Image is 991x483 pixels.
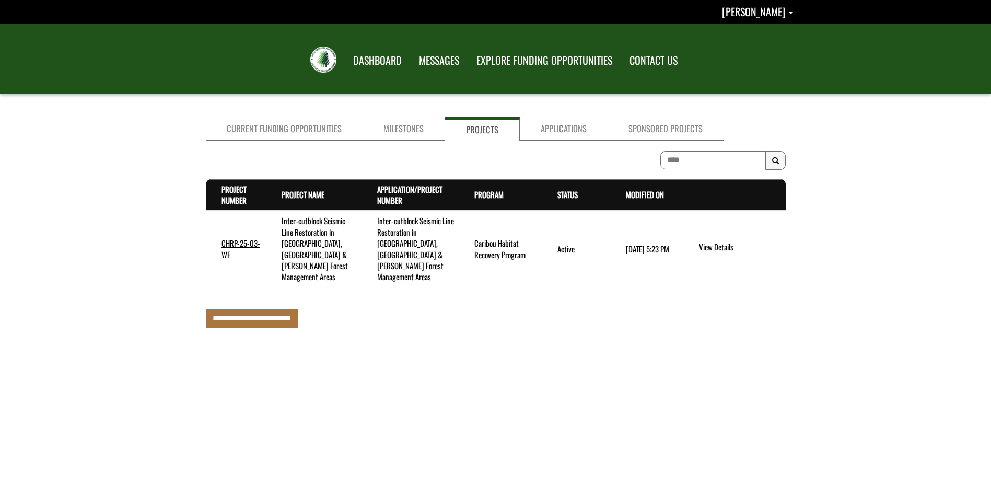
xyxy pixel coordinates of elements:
span: [PERSON_NAME] [722,4,785,19]
a: Modified On [626,189,664,200]
nav: Main Navigation [344,44,685,74]
td: Active [542,211,610,287]
td: CHRP-25-03-WF [206,211,266,287]
a: EXPLORE FUNDING OPPORTUNITIES [469,48,620,74]
button: Search Results [765,151,786,170]
td: Inter-cutblock Seismic Line Restoration in Blue Ridge, Slave Lake & Manning Forest Management Areas [266,211,362,287]
time: [DATE] 5:23 PM [626,243,669,255]
a: Applications [520,117,608,141]
a: DASHBOARD [345,48,410,74]
a: MESSAGES [411,48,467,74]
a: Project Name [282,189,324,200]
a: Milestones [363,117,445,141]
a: Current Funding Opportunities [206,117,363,141]
a: Status [557,189,578,200]
img: FRIAA Submissions Portal [310,47,336,73]
a: Nicole Marburg [722,4,793,19]
td: Inter-cutblock Seismic Line Restoration in Blue Ridge, Slave Lake & Manning Forest Management Areas [362,211,459,287]
th: Actions [682,179,785,211]
a: CONTACT US [622,48,685,74]
td: action menu [682,211,785,287]
a: Program [474,189,504,200]
a: Project Number [221,183,247,206]
a: CHRP-25-03-WF [221,237,260,260]
a: Sponsored Projects [608,117,724,141]
a: Application/Project Number [377,183,442,206]
td: 8/1/2025 5:23 PM [610,211,682,287]
td: Caribou Habitat Recovery Program [459,211,541,287]
a: View details [699,241,781,254]
a: Projects [445,117,520,141]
